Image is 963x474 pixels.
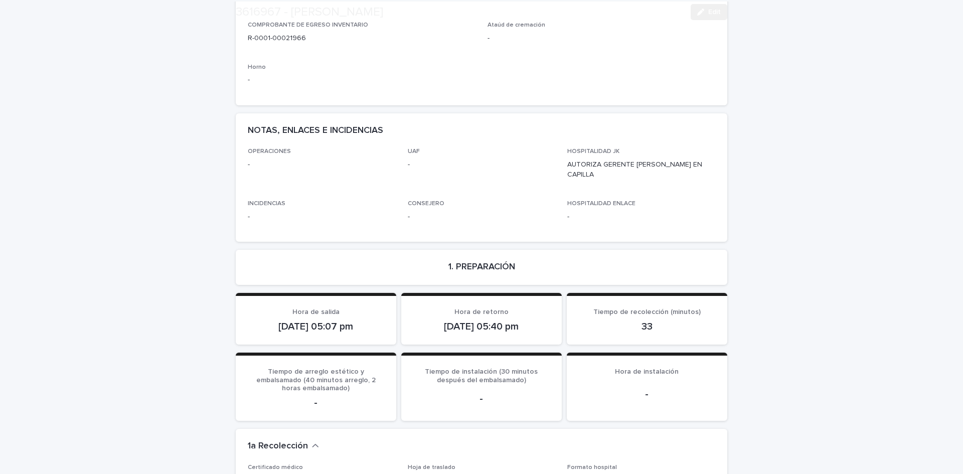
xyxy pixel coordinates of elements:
span: Certificado médico [248,464,303,470]
span: INCIDENCIAS [248,201,285,207]
p: - [579,388,715,400]
span: Formato hospital [567,464,617,470]
span: Tiempo de instalación (30 minutos después del embalsamado) [425,368,538,384]
p: - [248,160,396,170]
p: [DATE] 05:40 pm [413,321,550,333]
span: Tiempo de arreglo estético y embalsamado (40 minutos arreglo, 2 horas embalsamado) [256,368,376,392]
span: Horno [248,64,266,70]
span: Ataúd de cremación [488,22,545,28]
span: HOSPITALIDAD ENLACE [567,201,635,207]
p: R-0001-00021966 [248,33,475,44]
h2: 1a Recolección [248,441,308,452]
h2: 1. PREPARACIÓN [448,262,515,273]
span: OPERACIONES [248,148,291,154]
button: Edit [691,4,727,20]
button: 1a Recolección [248,441,319,452]
span: COMPROBANTE DE EGRESO INVENTARIO [248,22,368,28]
h2: NOTAS, ENLACES E INCIDENCIAS [248,125,383,136]
p: - [408,212,556,222]
span: Edit [708,9,721,16]
span: Hoja de traslado [408,464,455,470]
p: AUTORIZA GERENTE [PERSON_NAME] EN CAPILLA [567,160,715,181]
p: - [488,33,715,44]
span: UAF [408,148,420,154]
span: Hora de salida [292,308,340,315]
p: - [408,160,556,170]
p: - [413,393,550,405]
h2: 3616967 - [PERSON_NAME] [236,5,383,20]
span: Hora de retorno [454,308,509,315]
p: [DATE] 05:07 pm [248,321,384,333]
span: CONSEJERO [408,201,444,207]
p: - [567,212,715,222]
p: - [248,212,396,222]
p: 33 [579,321,715,333]
span: Tiempo de recolección (minutos) [593,308,701,315]
span: Hora de instalación [615,368,679,375]
p: - [248,75,475,85]
p: - [248,397,384,409]
span: HOSPITALIDAD JK [567,148,619,154]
